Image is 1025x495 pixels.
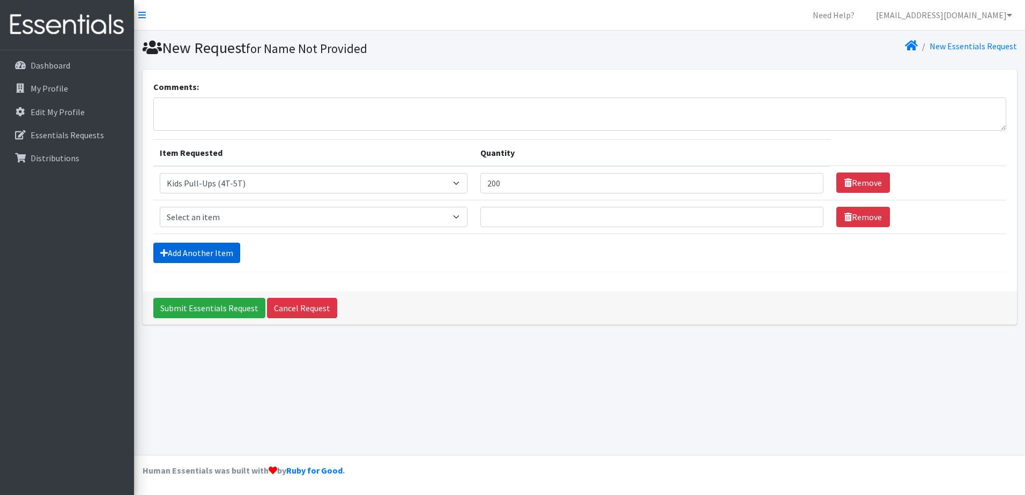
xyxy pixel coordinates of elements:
[4,78,130,99] a: My Profile
[153,298,265,318] input: Submit Essentials Request
[153,243,240,263] a: Add Another Item
[143,39,576,57] h1: New Request
[836,172,890,193] a: Remove
[4,7,130,43] img: HumanEssentials
[31,107,85,117] p: Edit My Profile
[4,101,130,123] a: Edit My Profile
[267,298,337,318] a: Cancel Request
[153,80,199,93] label: Comments:
[930,41,1017,51] a: New Essentials Request
[31,153,79,163] p: Distributions
[31,60,70,71] p: Dashboard
[804,4,863,26] a: Need Help?
[4,124,130,146] a: Essentials Requests
[286,465,343,476] a: Ruby for Good
[474,139,830,166] th: Quantity
[246,41,367,56] small: for Name Not Provided
[4,147,130,169] a: Distributions
[4,55,130,76] a: Dashboard
[31,83,68,94] p: My Profile
[31,130,104,140] p: Essentials Requests
[153,139,474,166] th: Item Requested
[836,207,890,227] a: Remove
[143,465,345,476] strong: Human Essentials was built with by .
[867,4,1021,26] a: [EMAIL_ADDRESS][DOMAIN_NAME]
